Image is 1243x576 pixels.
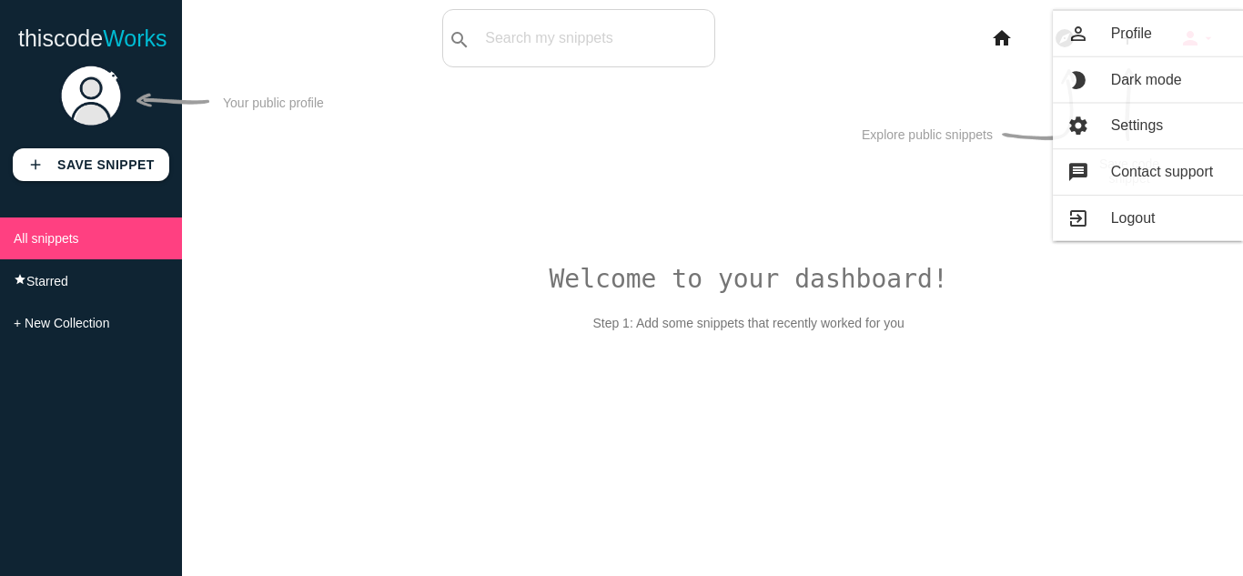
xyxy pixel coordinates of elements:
[1067,116,1089,136] i: settings
[1053,149,1243,195] a: messageContact support
[1067,162,1089,182] i: message
[1067,70,1089,90] i: brightness_2
[27,148,44,181] i: add
[1053,11,1243,56] a: person_outlineProfile
[18,9,167,67] a: thiscodeWorks
[59,64,123,127] img: user.png
[26,274,68,288] span: Starred
[1002,68,1075,141] img: curv-arrow.svg
[223,96,324,124] p: Your public profile
[449,11,470,69] i: search
[862,127,993,142] p: Explore public snippets
[14,316,109,330] span: + New Collection
[991,9,1013,67] i: home
[1053,196,1243,241] a: exit_to_appLogout
[1067,24,1089,44] i: person_outline
[103,25,167,51] span: Works
[1053,57,1243,103] a: brightness_2Dark mode
[13,148,169,181] a: addSave Snippet
[476,19,714,57] input: Search my snippets
[443,10,476,66] button: search
[136,64,209,136] img: str-arrow.svg
[57,157,155,172] b: Save Snippet
[1067,208,1089,228] i: exit_to_app
[1053,103,1243,148] a: settingsSettings
[14,273,26,286] i: star
[14,231,79,246] span: All snippets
